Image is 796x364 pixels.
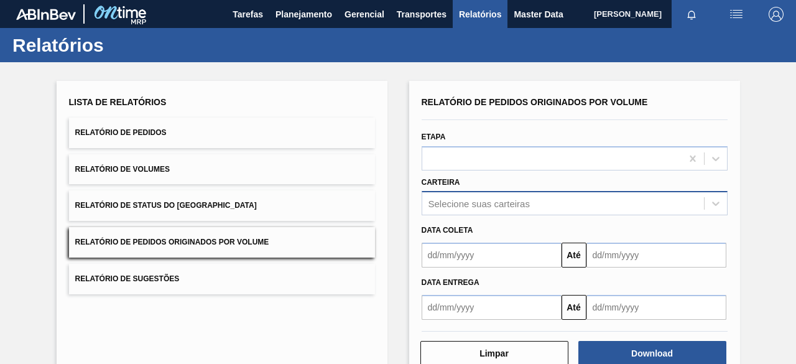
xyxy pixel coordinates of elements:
[672,6,711,23] button: Notificações
[586,295,726,320] input: dd/mm/yyyy
[422,243,562,268] input: dd/mm/yyyy
[397,7,447,22] span: Transportes
[422,178,460,187] label: Carteira
[275,7,332,22] span: Planejamento
[459,7,501,22] span: Relatórios
[562,295,586,320] button: Até
[729,7,744,22] img: userActions
[562,243,586,268] button: Até
[586,243,726,268] input: dd/mm/yyyy
[345,7,384,22] span: Gerencial
[514,7,563,22] span: Master Data
[428,198,530,209] div: Selecione suas carteiras
[69,190,375,221] button: Relatório de Status do [GEOGRAPHIC_DATA]
[69,97,167,107] span: Lista de Relatórios
[422,226,473,235] span: Data coleta
[233,7,263,22] span: Tarefas
[422,97,648,107] span: Relatório de Pedidos Originados por Volume
[75,128,167,137] span: Relatório de Pedidos
[75,238,269,246] span: Relatório de Pedidos Originados por Volume
[69,227,375,258] button: Relatório de Pedidos Originados por Volume
[422,295,562,320] input: dd/mm/yyyy
[69,154,375,185] button: Relatório de Volumes
[75,201,257,210] span: Relatório de Status do [GEOGRAPHIC_DATA]
[422,133,446,141] label: Etapa
[69,264,375,294] button: Relatório de Sugestões
[422,278,479,287] span: Data entrega
[16,9,76,20] img: TNhmsLtSVTkK8tSr43FrP2fwEKptu5GPRR3wAAAABJRU5ErkJggg==
[69,118,375,148] button: Relatório de Pedidos
[75,165,170,174] span: Relatório de Volumes
[12,38,233,52] h1: Relatórios
[769,7,784,22] img: Logout
[75,274,180,283] span: Relatório de Sugestões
